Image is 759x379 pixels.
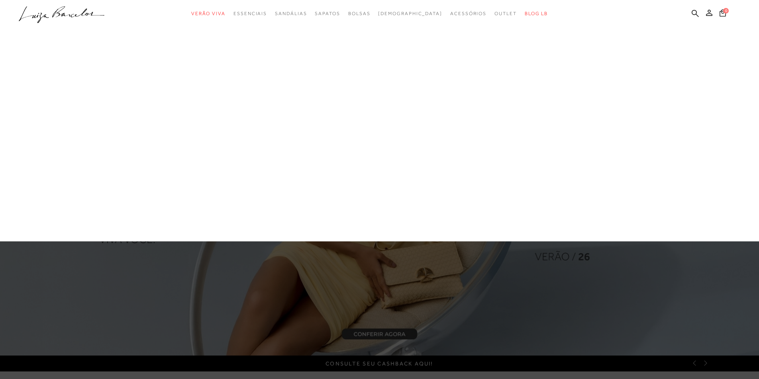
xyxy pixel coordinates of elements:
span: 0 [723,8,729,14]
a: noSubCategoriesText [378,6,442,21]
a: categoryNavScreenReaderText [233,6,267,21]
span: Acessórios [450,11,486,16]
span: Sandálias [275,11,307,16]
a: categoryNavScreenReaderText [191,6,226,21]
button: 0 [717,9,728,19]
span: BLOG LB [525,11,548,16]
span: Sapatos [315,11,340,16]
a: BLOG LB [525,6,548,21]
a: categoryNavScreenReaderText [450,6,486,21]
span: Essenciais [233,11,267,16]
a: categoryNavScreenReaderText [315,6,340,21]
span: [DEMOGRAPHIC_DATA] [378,11,442,16]
span: Verão Viva [191,11,226,16]
span: Bolsas [348,11,371,16]
a: categoryNavScreenReaderText [275,6,307,21]
a: categoryNavScreenReaderText [494,6,517,21]
a: categoryNavScreenReaderText [348,6,371,21]
span: Outlet [494,11,517,16]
